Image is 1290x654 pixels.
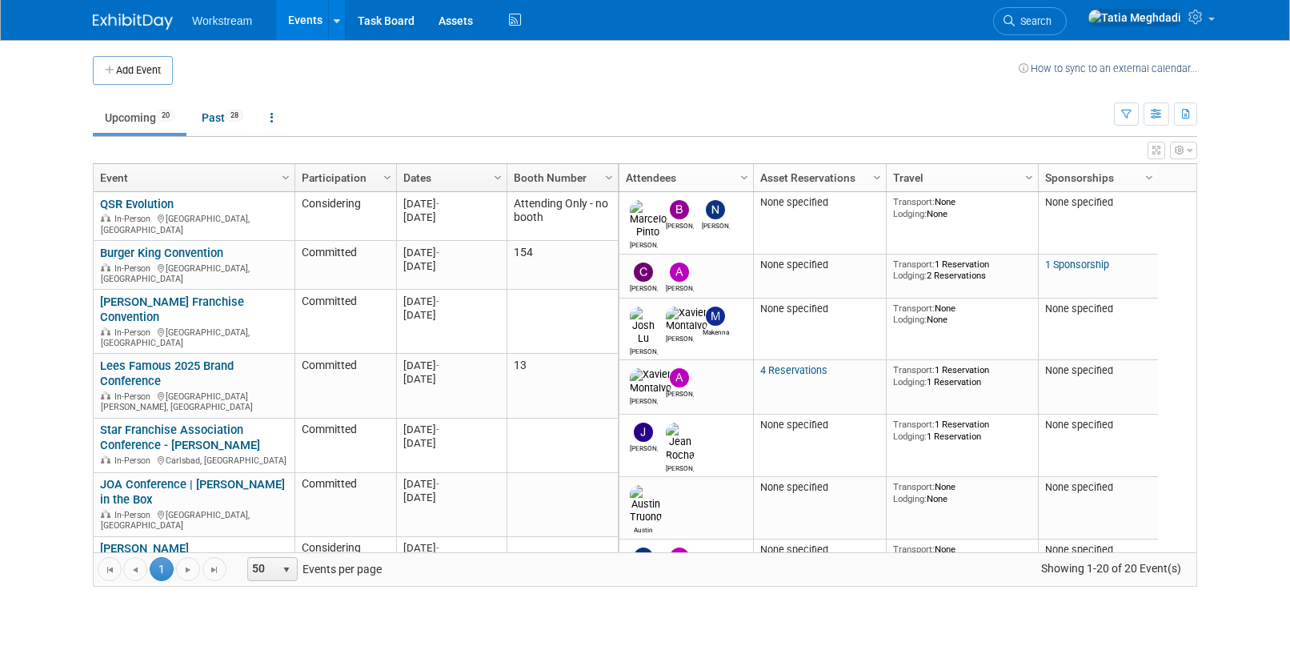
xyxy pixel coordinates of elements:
div: Chris Connelly [630,282,658,292]
div: None None [893,303,1032,326]
span: Lodging: [893,208,927,219]
img: In-Person Event [101,327,110,335]
span: Column Settings [1143,171,1156,184]
span: In-Person [114,214,155,224]
span: None specified [760,303,828,315]
a: Burger King Convention [100,246,223,260]
img: Nicole Kim [706,200,725,219]
img: Nick Walters [634,548,653,567]
span: In-Person [114,455,155,466]
span: - [436,359,439,371]
td: Committed [294,354,396,418]
span: None specified [1045,481,1113,493]
div: Xavier Montalvo [630,395,658,405]
div: Andrew Walters [666,387,694,398]
td: Considering [294,192,396,241]
span: None specified [1045,544,1113,556]
a: Attendees [626,164,743,191]
div: None None [893,544,1032,567]
a: JOA Conference | [PERSON_NAME] in the Box [100,477,285,507]
div: [GEOGRAPHIC_DATA], [GEOGRAPHIC_DATA] [100,211,287,235]
div: [DATE] [403,295,499,308]
div: [GEOGRAPHIC_DATA], [GEOGRAPHIC_DATA] [100,508,287,532]
a: Booth Number [514,164,607,191]
span: Transport: [893,196,935,207]
div: 1 Reservation 1 Reservation [893,364,1032,387]
div: None None [893,481,1032,504]
td: Committed [294,290,396,354]
img: In-Person Event [101,391,110,399]
a: Dates [403,164,496,191]
span: 28 [226,110,243,122]
div: [DATE] [403,211,499,224]
div: Andrew Walters [666,282,694,292]
img: Xavier Montalvo [630,368,671,394]
a: Asset Reservations [760,164,875,191]
span: None specified [760,259,828,271]
span: None specified [760,481,828,493]
span: Column Settings [738,171,751,184]
a: Column Settings [869,164,887,188]
a: Column Settings [278,164,295,188]
div: [DATE] [403,259,499,273]
span: Column Settings [491,171,504,184]
a: Lees Famous 2025 Brand Conference [100,359,234,388]
td: Committed [294,419,396,473]
div: Benjamin Guyaux [666,219,694,230]
span: Go to the last page [208,564,221,576]
span: Workstream [192,14,252,27]
img: Andrew Walters [670,263,689,282]
a: Go to the first page [98,557,122,581]
a: Column Settings [1021,164,1039,188]
div: [DATE] [403,541,499,555]
a: Column Settings [1141,164,1159,188]
span: Column Settings [603,171,615,184]
span: Column Settings [1023,171,1036,184]
span: Lodging: [893,314,927,325]
a: [PERSON_NAME] [100,541,189,556]
div: Xavier Montalvo [666,332,694,343]
span: None specified [760,196,828,208]
span: Transport: [893,481,935,492]
span: Lodging: [893,376,927,387]
span: None specified [760,544,828,556]
a: Participation [302,164,386,191]
span: In-Person [114,391,155,402]
div: 1 Reservation 1 Reservation [893,419,1032,442]
span: Column Settings [279,171,292,184]
img: In-Person Event [101,263,110,271]
td: Considering [294,537,396,581]
span: Transport: [893,544,935,555]
div: Makenna Clark [702,326,730,336]
a: Event [100,164,284,191]
img: Jean Rocha [666,423,695,461]
span: 20 [157,110,174,122]
a: Column Settings [379,164,397,188]
span: - [436,247,439,259]
img: Marcelo Pinto [630,200,667,239]
a: Column Settings [736,164,754,188]
span: Events per page [227,557,398,581]
div: Josh Lu [630,345,658,355]
td: Committed [294,473,396,537]
img: Andrew Walters [670,548,689,567]
button: Add Event [93,56,173,85]
span: Search [1015,15,1052,27]
span: None specified [1045,419,1113,431]
div: [GEOGRAPHIC_DATA], [GEOGRAPHIC_DATA] [100,261,287,285]
span: - [436,478,439,490]
a: Go to the last page [202,557,226,581]
a: Travel [893,164,1028,191]
img: Josh Lu [630,307,658,345]
span: Showing 1-20 of 20 Event(s) [1027,557,1196,580]
span: Transport: [893,259,935,270]
div: [DATE] [403,491,499,504]
span: In-Person [114,510,155,520]
a: Upcoming20 [93,102,186,133]
span: - [436,295,439,307]
div: [DATE] [403,477,499,491]
img: Andrew Walters [670,368,689,387]
a: QSR Evolution [100,197,174,211]
div: [DATE] [403,197,499,211]
img: Benjamin Guyaux [670,200,689,219]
